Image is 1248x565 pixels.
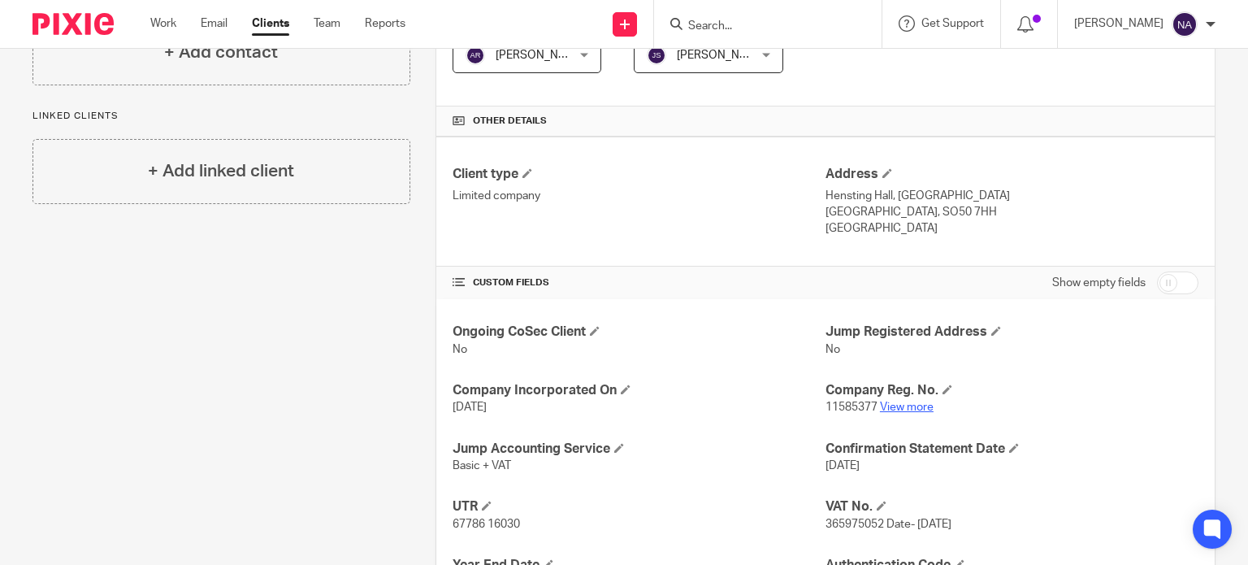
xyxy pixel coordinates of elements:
[825,188,1198,204] p: Hensting Hall, [GEOGRAPHIC_DATA]
[687,20,833,34] input: Search
[453,441,825,458] h4: Jump Accounting Service
[825,344,840,355] span: No
[453,402,487,413] span: [DATE]
[453,188,825,204] p: Limited company
[1052,275,1146,291] label: Show empty fields
[365,15,405,32] a: Reports
[164,40,278,65] h4: + Add contact
[314,15,340,32] a: Team
[148,159,294,184] h4: + Add linked client
[453,166,825,183] h4: Client type
[825,324,1198,341] h4: Jump Registered Address
[453,324,825,341] h4: Ongoing CoSec Client
[825,519,951,530] span: 365975052 Date- [DATE]
[825,166,1198,183] h4: Address
[677,50,766,61] span: [PERSON_NAME]
[647,46,666,65] img: svg%3E
[453,460,511,472] span: Basic + VAT
[252,15,289,32] a: Clients
[880,402,934,413] a: View more
[825,382,1198,399] h4: Company Reg. No.
[921,18,984,29] span: Get Support
[150,15,176,32] a: Work
[453,519,520,530] span: 67786 16030
[473,115,547,128] span: Other details
[496,50,585,61] span: [PERSON_NAME]
[453,344,467,355] span: No
[825,498,1198,515] h4: VAT No.
[825,220,1198,237] p: [GEOGRAPHIC_DATA]
[453,382,825,399] h4: Company Incorporated On
[825,402,877,413] span: 11585377
[825,460,860,472] span: [DATE]
[825,441,1198,458] h4: Confirmation Statement Date
[32,110,410,123] p: Linked clients
[1172,11,1198,37] img: svg%3E
[466,46,485,65] img: svg%3E
[32,13,114,35] img: Pixie
[453,276,825,289] h4: CUSTOM FIELDS
[1074,15,1163,32] p: [PERSON_NAME]
[825,204,1198,220] p: [GEOGRAPHIC_DATA], SO50 7HH
[201,15,227,32] a: Email
[453,498,825,515] h4: UTR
